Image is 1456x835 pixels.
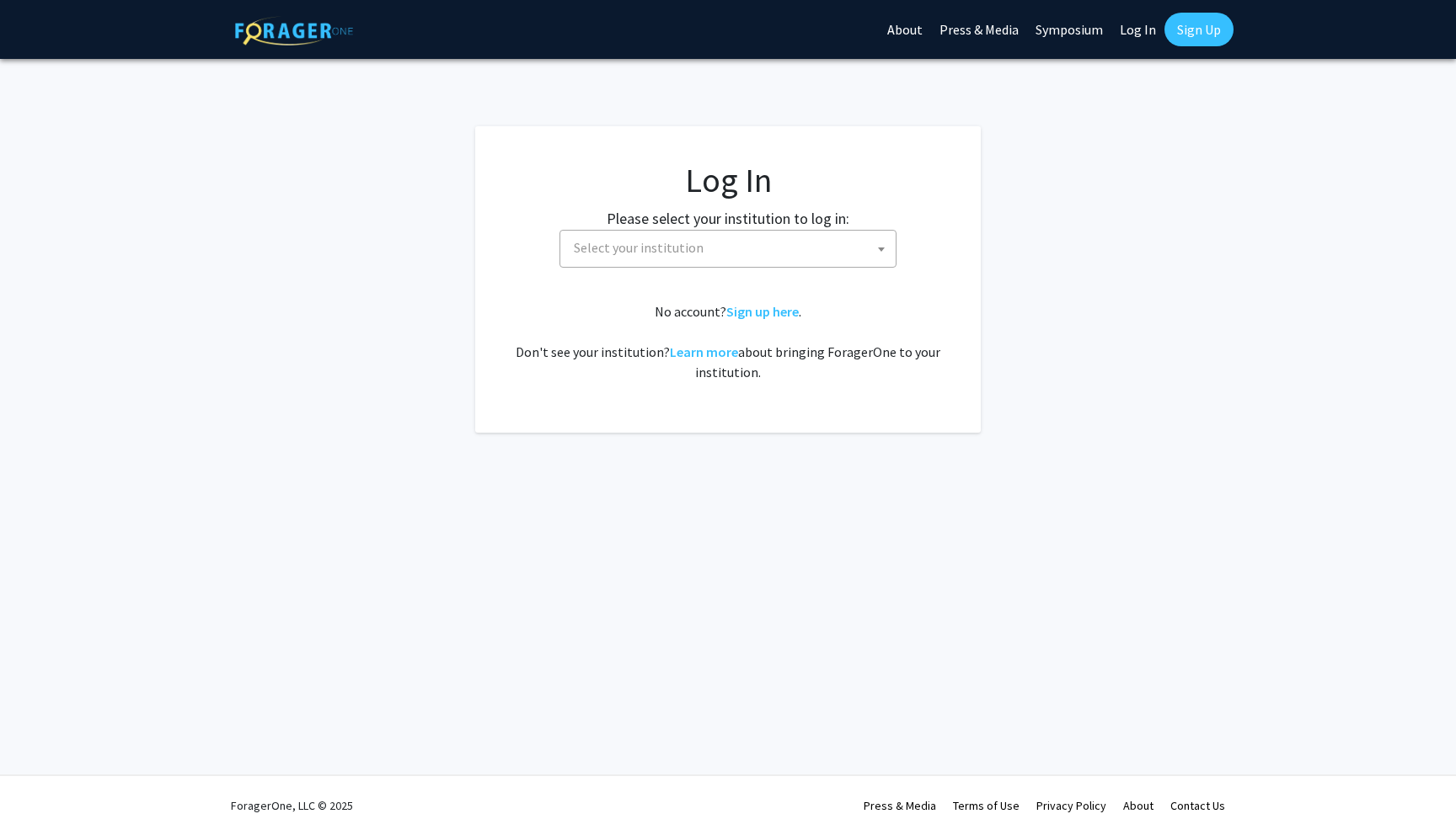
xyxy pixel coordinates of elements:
[607,207,849,230] label: Please select your institution to log in:
[670,343,738,360] a: Learn more about bringing ForagerOne to your institution
[231,776,353,835] div: ForagerOne, LLC © 2025
[509,160,947,200] h1: Log In
[726,303,799,320] a: Sign up here
[1036,798,1106,813] a: Privacy Policy
[1123,798,1154,813] a: About
[574,239,704,256] span: Select your institution
[509,301,947,382] div: No account? . Don't see your institution? about bringing ForagerOne to your institution.
[567,231,896,265] span: Select your institution
[864,798,936,813] a: Press & Media
[235,16,353,45] img: ForagerOne Logo
[1164,13,1234,46] a: Sign Up
[1170,798,1225,813] a: Contact Us
[953,798,1020,813] a: Terms of Use
[559,230,897,268] span: Select your institution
